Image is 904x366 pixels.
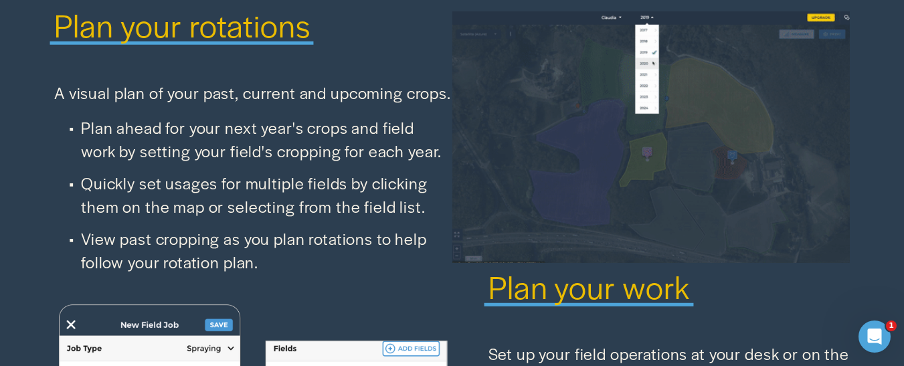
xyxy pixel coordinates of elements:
p: View past cropping as you plan rotations to help follow your rotation plan. [81,227,452,274]
span: Plan your work [488,264,691,308]
p: Plan ahead for your next year's crops and field work by setting your field's cropping for each year. [81,116,452,163]
p: A visual plan of your past, current and upcoming crops. [54,81,452,104]
span: Plan your rotations [54,3,310,47]
p: Quickly set usages for multiple fields by clicking them on the map or selecting from the field list. [81,171,452,218]
span: 1 [886,321,897,331]
iframe: Intercom live chat [858,321,891,353]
